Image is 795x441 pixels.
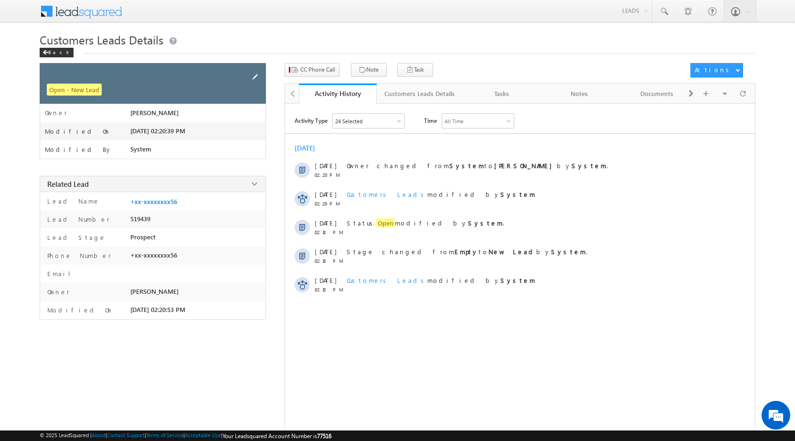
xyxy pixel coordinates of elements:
strong: Empty [455,247,478,256]
span: Owner changed from to by . [347,161,608,170]
button: CC Phone Call [285,63,339,77]
span: Open - New Lead [47,84,102,96]
span: [DATE] [315,247,336,256]
a: About [92,432,106,438]
strong: System [551,247,586,256]
strong: New Lead [488,247,536,256]
span: 02:20 PM [315,201,343,206]
span: [DATE] 02:20:53 PM [130,306,185,313]
div: Notes [549,88,610,99]
div: Back [40,48,74,57]
div: [DATE] [295,143,326,152]
strong: System [500,276,535,284]
span: 77516 [317,432,331,440]
span: [DATE] [315,190,336,198]
a: Acceptable Use [185,432,221,438]
span: Customers Leads Details [40,32,163,47]
span: modified by [347,276,535,284]
strong: System [468,219,503,227]
div: Activity History [306,89,370,98]
span: © 2025 LeadSquared | | | | | [40,432,331,440]
strong: [PERSON_NAME] [494,161,557,170]
span: +xx-xxxxxxxx56 [130,251,177,259]
span: 02:18 PM [315,229,343,235]
a: +xx-xxxxxxxx56 [130,198,177,205]
span: [DATE] [315,219,336,227]
strong: System [449,161,484,170]
span: modified by [347,190,535,198]
div: Customers Leads Details [384,88,455,99]
span: 02:20 PM [315,172,343,178]
span: Your Leadsquared Account Number is [223,432,331,440]
strong: System [500,190,535,198]
span: [DATE] [315,276,336,284]
span: Customers Leads [347,276,427,284]
button: Note [351,63,387,77]
button: Actions [690,63,743,77]
span: [PERSON_NAME] [130,288,179,295]
a: Contact Support [107,432,145,438]
span: [PERSON_NAME] [130,109,179,117]
label: Modified On [45,128,111,135]
div: All Time [445,118,464,124]
span: Open [376,218,395,227]
strong: System [572,161,606,170]
label: Lead Name [45,197,100,205]
label: Email [45,269,78,278]
span: System [130,145,151,153]
span: Activity Type [295,113,328,128]
span: 02:18 PM [315,258,343,264]
span: Related Lead [47,179,89,189]
a: Terms of Service [146,432,183,438]
span: [DATE] [315,161,336,170]
a: Notes [541,84,619,104]
div: Documents [626,88,688,99]
div: Owner Changed,Status Changed,Stage Changed,Source Changed,Notes & 19 more.. [333,114,404,128]
label: Modified On [45,306,113,314]
span: Prospect [130,233,156,241]
label: Lead Number [45,215,110,223]
span: Stage changed from to by . [347,247,587,256]
label: Owner [45,288,70,296]
a: Customers Leads Details [377,84,463,104]
span: Status modified by . [347,218,504,227]
button: Task [397,63,433,77]
div: 24 Selected [335,118,362,124]
label: Owner [45,109,67,117]
span: CC Phone Call [300,65,335,74]
div: Actions [695,65,732,74]
label: Modified By [45,146,112,153]
span: Customers Leads [347,190,427,198]
a: Documents [618,84,696,104]
label: Lead Stage [45,233,106,241]
label: Phone Number [45,251,111,259]
span: 519439 [130,215,150,223]
span: Time [424,113,437,128]
span: [DATE] 02:20:39 PM [130,127,185,135]
a: Activity History [299,84,377,104]
div: Tasks [471,88,532,99]
span: 02:18 PM [315,287,343,292]
a: Tasks [463,84,541,104]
